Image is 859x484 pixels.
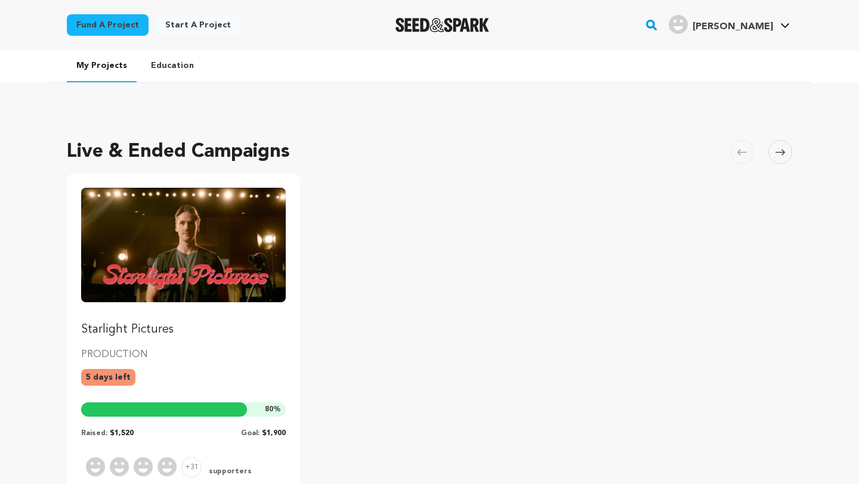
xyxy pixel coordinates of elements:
span: [PERSON_NAME] [693,22,773,32]
a: My Projects [67,50,137,82]
div: Eric C.'s Profile [669,15,773,34]
a: Eric C.'s Profile [666,13,792,34]
a: Fund Starlight Pictures [81,188,286,338]
p: 5 days left [81,369,135,386]
img: Supporter Image [134,457,153,476]
a: Education [141,50,203,81]
span: supporters [206,467,252,477]
h2: Live & Ended Campaigns [67,138,290,166]
img: Supporter Image [86,457,105,476]
p: PRODUCTION [81,348,286,362]
img: user.png [669,15,688,34]
img: Supporter Image [157,457,177,476]
img: Seed&Spark Logo Dark Mode [395,18,489,32]
p: Starlight Pictures [81,321,286,338]
span: 80 [265,406,273,413]
a: Start a project [156,14,240,36]
span: Goal: [241,430,259,437]
a: Fund a project [67,14,149,36]
span: Raised: [81,430,107,437]
span: $1,520 [110,430,134,437]
a: Seed&Spark Homepage [395,18,489,32]
span: Eric C.'s Profile [666,13,792,38]
img: Supporter Image [110,457,129,476]
span: % [265,405,281,414]
span: +31 [181,457,202,477]
span: $1,900 [262,430,286,437]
